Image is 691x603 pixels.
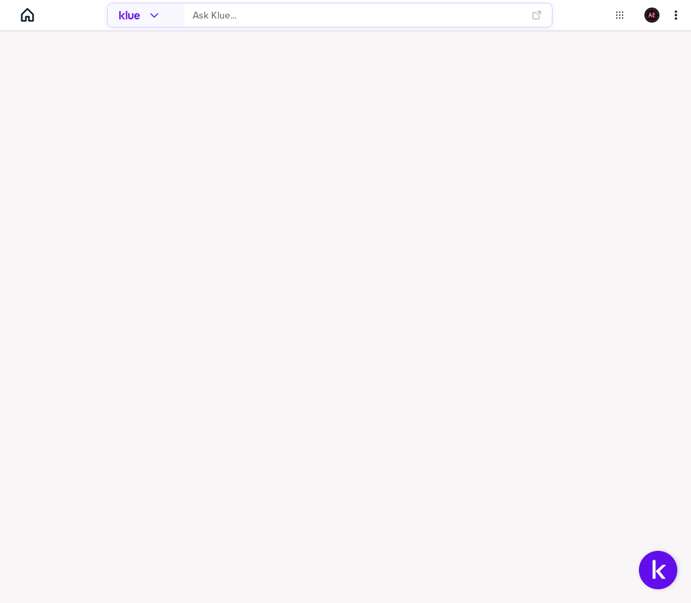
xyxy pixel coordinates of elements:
button: Open Drop [613,8,627,22]
input: Ask Klue... [193,4,523,27]
div: Axel Eyer [644,8,659,23]
img: c1c58dd77a5d01656127067023c5eeb1-sml.png [646,9,658,21]
button: Open Support Center [639,551,677,589]
a: Edit Profile [643,6,661,24]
